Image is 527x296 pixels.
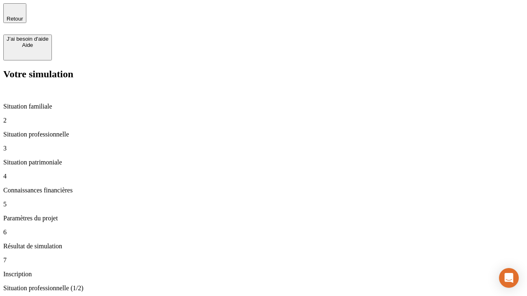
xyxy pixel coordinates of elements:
span: Retour [7,16,23,22]
p: Résultat de simulation [3,243,524,250]
button: J’ai besoin d'aideAide [3,35,52,60]
button: Retour [3,3,26,23]
p: Situation patrimoniale [3,159,524,166]
p: 2 [3,117,524,124]
p: Connaissances financières [3,187,524,194]
p: Inscription [3,271,524,278]
div: Aide [7,42,49,48]
div: Open Intercom Messenger [499,268,519,288]
p: Situation familiale [3,103,524,110]
div: J’ai besoin d'aide [7,36,49,42]
p: 5 [3,201,524,208]
p: 6 [3,229,524,236]
p: 4 [3,173,524,180]
p: 7 [3,257,524,264]
p: 3 [3,145,524,152]
h2: Votre simulation [3,69,524,80]
p: Situation professionnelle [3,131,524,138]
p: Situation professionnelle (1/2) [3,284,524,292]
p: Paramètres du projet [3,215,524,222]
